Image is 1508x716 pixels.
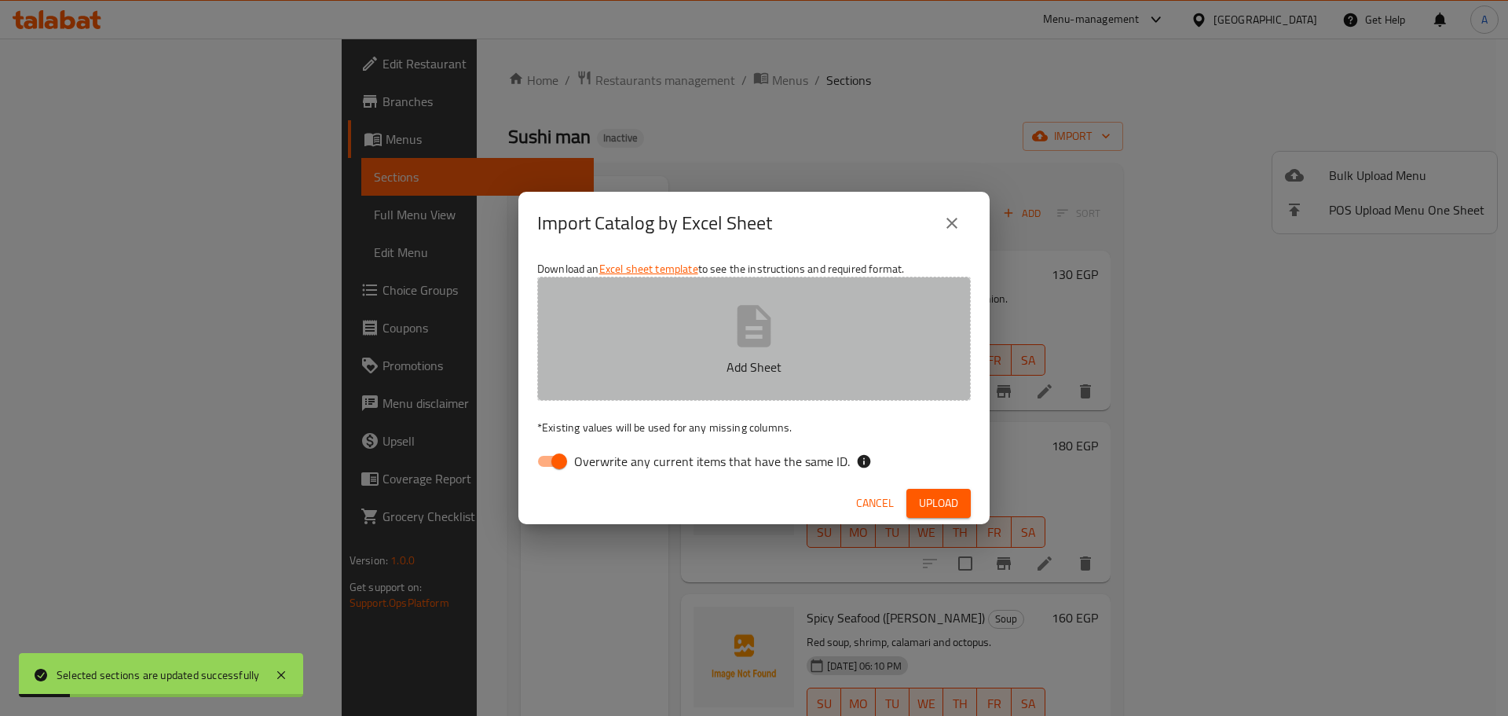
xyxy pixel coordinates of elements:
[599,259,698,279] a: Excel sheet template
[850,489,900,518] button: Cancel
[57,666,259,684] div: Selected sections are updated successfully
[856,494,894,513] span: Cancel
[574,452,850,471] span: Overwrite any current items that have the same ID.
[537,211,772,236] h2: Import Catalog by Excel Sheet
[856,453,872,469] svg: If the overwrite option isn't selected, then the items that match an existing ID will be ignored ...
[933,204,971,242] button: close
[537,420,971,435] p: Existing values will be used for any missing columns.
[906,489,971,518] button: Upload
[562,358,946,376] p: Add Sheet
[518,255,990,483] div: Download an to see the instructions and required format.
[919,494,958,513] span: Upload
[537,277,971,401] button: Add Sheet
